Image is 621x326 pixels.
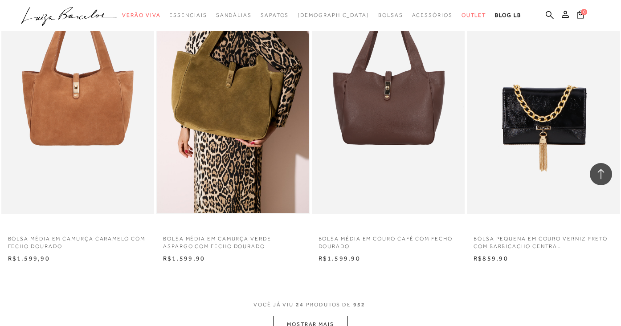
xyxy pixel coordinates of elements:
a: BOLSA MÉDIA EM COURO CAFÉ COM FECHO DOURADO [312,230,465,250]
span: 0 [581,9,587,15]
span: Acessórios [412,12,453,18]
span: VOCÊ JÁ VIU PRODUTOS DE [253,302,368,308]
span: 952 [353,302,365,308]
span: Bolsas [378,12,403,18]
a: BOLSA MÉDIA EM CAMURÇA CARAMELO COM FECHO DOURADO [1,230,155,250]
a: categoryNavScreenReaderText [122,7,160,24]
span: R$1.599,90 [163,255,205,262]
span: Sapatos [261,12,289,18]
span: R$859,90 [474,255,508,262]
span: BLOG LB [495,12,521,18]
a: categoryNavScreenReaderText [261,7,289,24]
a: BLOG LB [495,7,521,24]
button: 0 [574,10,587,22]
a: BOLSA PEQUENA EM COURO VERNIZ PRETO COM BARBICACHO CENTRAL [467,230,620,250]
a: BOLSA MÉDIA EM CAMURÇA VERDE ASPARGO COM FECHO DOURADO [156,230,310,250]
span: R$1.599,90 [319,255,360,262]
a: categoryNavScreenReaderText [169,7,207,24]
span: 24 [296,302,304,308]
span: Verão Viva [122,12,160,18]
span: R$1.599,90 [8,255,50,262]
a: categoryNavScreenReaderText [216,7,252,24]
span: Essenciais [169,12,207,18]
a: noSubCategoriesText [298,7,369,24]
span: Outlet [462,12,486,18]
a: categoryNavScreenReaderText [412,7,453,24]
a: categoryNavScreenReaderText [378,7,403,24]
span: Sandálias [216,12,252,18]
span: [DEMOGRAPHIC_DATA] [298,12,369,18]
a: categoryNavScreenReaderText [462,7,486,24]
